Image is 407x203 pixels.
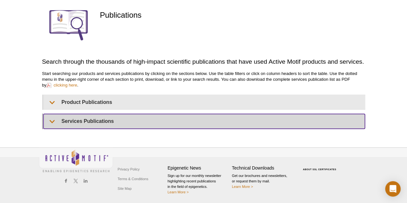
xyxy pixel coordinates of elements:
div: Open Intercom Messenger [385,181,401,197]
summary: Product Publications [43,95,365,109]
a: Privacy Policy [116,164,141,174]
a: Learn More > [168,190,189,194]
a: Learn More > [232,185,253,189]
a: Site Map [116,184,133,193]
a: Terms & Conditions [116,174,150,184]
h2: Search through the thousands of high-impact scientific publications that have used Active Motif p... [42,57,365,66]
p: Start searching our products and services publications by clicking on the sections below. Use the... [42,71,365,88]
img: Active Motif, [39,148,113,174]
a: ABOUT SSL CERTIFICATES [303,168,336,171]
p: Get our brochures and newsletters, or request them by mail. [232,173,293,189]
h1: Publications [100,11,365,20]
table: Click to Verify - This site chose Symantec SSL for secure e-commerce and confidential communicati... [296,159,345,173]
summary: Services Publications [43,114,365,128]
p: Sign up for our monthly newsletter highlighting recent publications in the field of epigenetics. [168,173,229,195]
h4: Epigenetic News [168,165,229,171]
h4: Technical Downloads [232,165,293,171]
a: clicking here [46,82,77,88]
